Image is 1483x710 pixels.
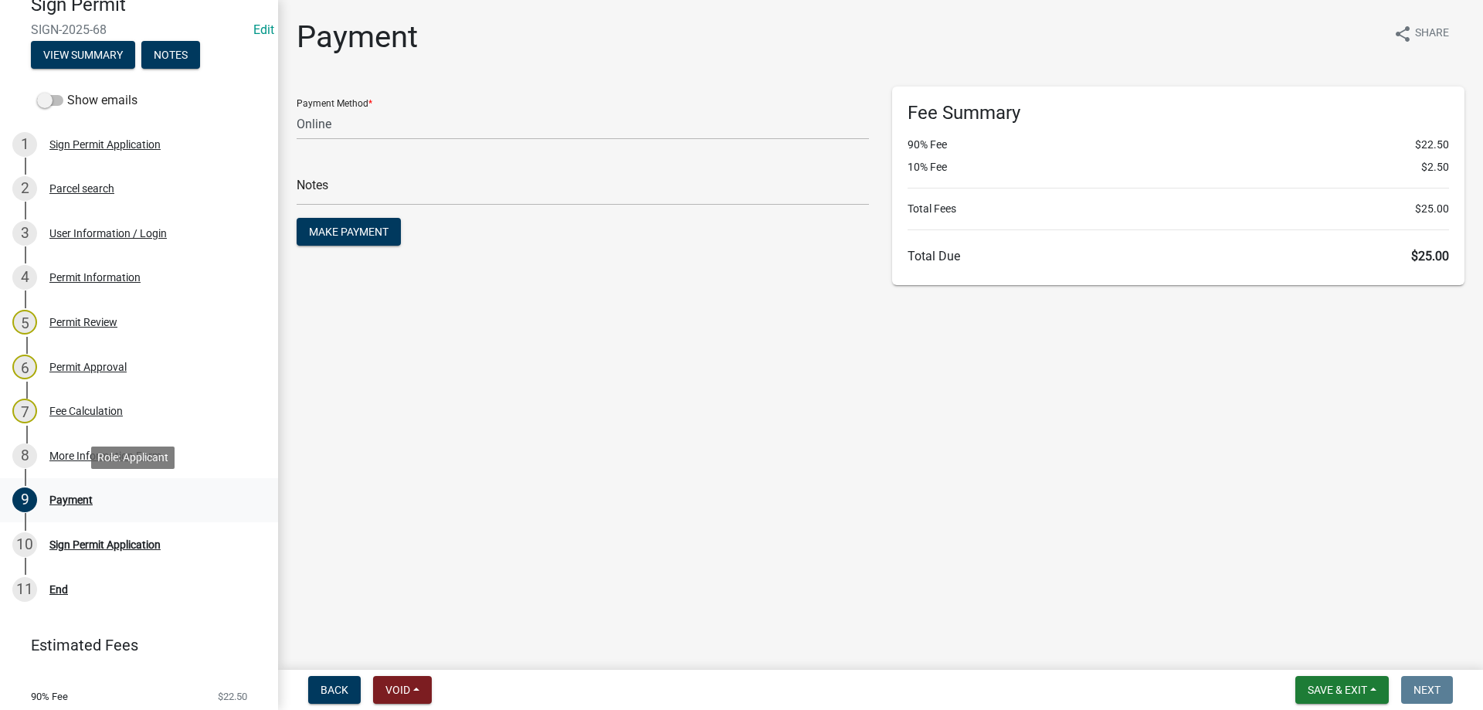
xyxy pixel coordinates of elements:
[1421,159,1449,175] span: $2.50
[218,691,247,702] span: $22.50
[49,183,114,194] div: Parcel search
[49,539,161,550] div: Sign Permit Application
[12,310,37,335] div: 5
[308,676,361,704] button: Back
[49,272,141,283] div: Permit Information
[253,22,274,37] wm-modal-confirm: Edit Application Number
[12,265,37,290] div: 4
[253,22,274,37] a: Edit
[908,159,1449,175] li: 10% Fee
[49,406,123,416] div: Fee Calculation
[12,399,37,423] div: 7
[1411,249,1449,263] span: $25.00
[49,317,117,328] div: Permit Review
[49,362,127,372] div: Permit Approval
[12,487,37,512] div: 9
[12,532,37,557] div: 10
[1295,676,1389,704] button: Save & Exit
[91,447,175,469] div: Role: Applicant
[12,355,37,379] div: 6
[1401,676,1453,704] button: Next
[141,49,200,62] wm-modal-confirm: Notes
[373,676,432,704] button: Void
[12,221,37,246] div: 3
[49,450,161,461] div: More Information Form
[1415,137,1449,153] span: $22.50
[908,249,1449,263] h6: Total Due
[12,630,253,661] a: Estimated Fees
[1308,684,1367,696] span: Save & Exit
[1415,25,1449,43] span: Share
[321,684,348,696] span: Back
[309,226,389,238] span: Make Payment
[1381,19,1461,49] button: shareShare
[31,41,135,69] button: View Summary
[49,139,161,150] div: Sign Permit Application
[31,22,247,37] span: SIGN-2025-68
[1415,201,1449,217] span: $25.00
[49,228,167,239] div: User Information / Login
[1413,684,1441,696] span: Next
[908,201,1449,217] li: Total Fees
[908,137,1449,153] li: 90% Fee
[297,218,401,246] button: Make Payment
[385,684,410,696] span: Void
[12,176,37,201] div: 2
[12,577,37,602] div: 11
[297,19,418,56] h1: Payment
[12,132,37,157] div: 1
[31,691,68,702] span: 90% Fee
[908,102,1449,124] h6: Fee Summary
[1393,25,1412,43] i: share
[12,443,37,468] div: 8
[31,49,135,62] wm-modal-confirm: Summary
[49,584,68,595] div: End
[37,91,137,110] label: Show emails
[141,41,200,69] button: Notes
[49,494,93,505] div: Payment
